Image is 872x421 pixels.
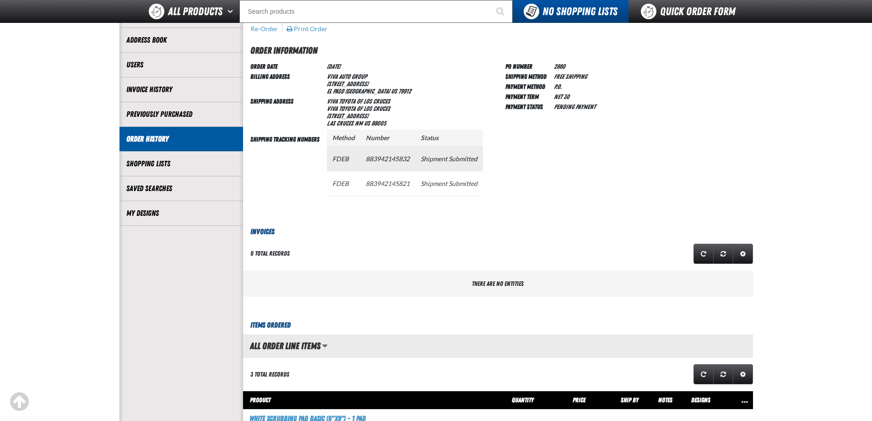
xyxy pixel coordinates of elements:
td: Shipment Submitted [415,171,483,196]
b: Viva Toyota of Los Cruces [327,98,390,105]
td: FDEB [327,146,360,171]
td: Payment Term [505,91,550,101]
span: Viva Toyota of Los Cruces [327,105,390,112]
th: Number [360,130,415,147]
span: P.O. [554,83,562,90]
td: Billing Address [250,71,323,96]
div: 3 total records [250,370,289,379]
a: Refresh grid action [693,244,714,264]
span: EL PASO [327,87,344,95]
span: Quantity [512,396,534,404]
span: [GEOGRAPHIC_DATA] [345,87,390,95]
span: US [364,120,370,127]
td: 883942145821 [360,171,415,196]
a: Refresh grid action [693,364,714,384]
span: Designs [691,396,710,404]
span: Ship By [621,396,639,404]
a: Expand or Collapse Grid Settings [733,244,753,264]
a: Order History [126,134,236,144]
a: Reset grid action [713,244,733,264]
td: Shipping Address [250,96,323,128]
td: 883942145832 [360,146,415,171]
span: 2860 [554,63,565,70]
a: Shopping Lists [126,159,236,169]
div: Scroll to the top [9,392,29,412]
a: Users [126,60,236,70]
span: There are no entities [472,280,524,287]
a: Invoice History [126,84,236,95]
td: Shipment Submitted [415,146,483,171]
h2: Order Information [250,44,753,57]
td: PO Number [505,61,550,71]
a: Expand or Collapse Grid Settings [733,364,753,384]
th: Status [415,130,483,147]
bdo: 88005 [371,120,386,127]
span: [STREET_ADDRESS] [327,112,368,120]
td: Shipping Tracking Numbers [250,128,323,212]
span: [DATE] [327,63,340,70]
td: Shipping Method [505,71,550,81]
a: My Designs [126,208,236,219]
td: Payment Method [505,81,550,91]
a: Reset grid action [713,364,733,384]
span: Price [573,396,585,404]
span: No Shopping Lists [542,5,617,18]
div: 0 total records [250,249,290,258]
button: Re-Order [250,25,278,33]
span: Free Shipping [554,73,587,80]
td: Order Date [250,61,323,71]
span: Product [250,396,271,404]
button: Print Order [286,25,328,33]
span: Pending payment [554,103,596,110]
a: Saved Searches [126,183,236,194]
h3: Invoices [243,226,753,237]
span: NM [355,120,363,127]
a: Address Book [126,35,236,45]
td: Payment Status [505,101,550,111]
h2: All Order Line Items [243,341,320,351]
span: US [391,87,397,95]
td: FDEB [327,171,360,196]
span: [STREET_ADDRESS] [327,80,368,87]
span: Viva Auto Group [327,73,367,80]
button: Manage grid views. Current view is All Order Line Items [322,338,328,354]
span: Notes [658,396,672,404]
span: All Products [168,3,222,20]
span: Net 30 [554,93,569,100]
bdo: 79912 [398,87,411,95]
th: Row actions [730,391,753,410]
span: LAS CRUCES [327,120,353,127]
th: Method [327,130,360,147]
a: Previously Purchased [126,109,236,120]
h3: Items Ordered [243,320,753,331]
